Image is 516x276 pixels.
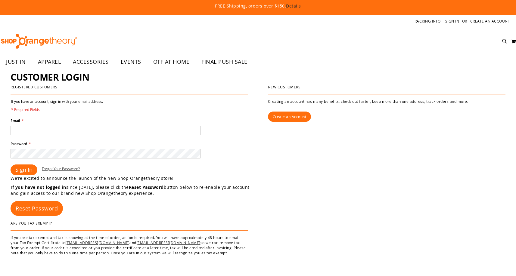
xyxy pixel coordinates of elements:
[201,55,247,69] span: FINAL PUSH SALE
[73,55,109,69] span: ACCESSORIES
[65,240,129,245] a: [EMAIL_ADDRESS][DOMAIN_NAME]
[11,175,258,181] p: We’re excited to announce the launch of the new Shop Orangetheory store!
[67,55,115,69] a: ACCESSORIES
[268,112,311,122] a: Create an Account
[445,19,459,24] a: Sign In
[268,84,301,89] strong: New Customers
[121,55,141,69] span: EVENTS
[11,164,37,175] button: Sign In
[11,235,248,256] p: If you are tax exempt and tax is showing at the time of order, action is required. You will have ...
[11,71,89,83] span: Customer Login
[470,19,510,24] a: Create an Account
[11,201,63,216] a: Reset Password
[77,3,439,9] p: FREE Shipping, orders over $150.
[16,205,58,212] span: Reset Password
[11,99,104,112] legend: If you have an account, sign in with your email address.
[42,166,80,171] a: Forgot Your Password?
[273,114,306,119] span: Create an Account
[11,221,52,225] strong: Are You Tax Exempt?
[11,184,66,190] strong: If you have not logged in
[11,141,27,146] span: Password
[195,55,253,69] a: FINAL PUSH SALE
[11,184,258,196] p: since [DATE], please click the button below to re-enable your account and gain access to our bran...
[11,84,57,89] strong: Registered Customers
[11,118,20,123] span: Email
[11,107,103,112] span: * Required Fields
[15,166,33,173] span: Sign In
[136,240,200,245] a: [EMAIL_ADDRESS][DOMAIN_NAME]
[129,184,164,190] strong: Reset Password
[32,55,67,69] a: APPAREL
[412,19,441,24] a: Tracking Info
[153,55,190,69] span: OTF AT HOME
[42,166,80,171] span: Forgot Your Password?
[115,55,147,69] a: EVENTS
[268,99,505,104] p: Creating an account has many benefits: check out faster, keep more than one address, track orders...
[38,55,61,69] span: APPAREL
[6,55,26,69] span: JUST IN
[286,3,301,9] a: Details
[147,55,196,69] a: OTF AT HOME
